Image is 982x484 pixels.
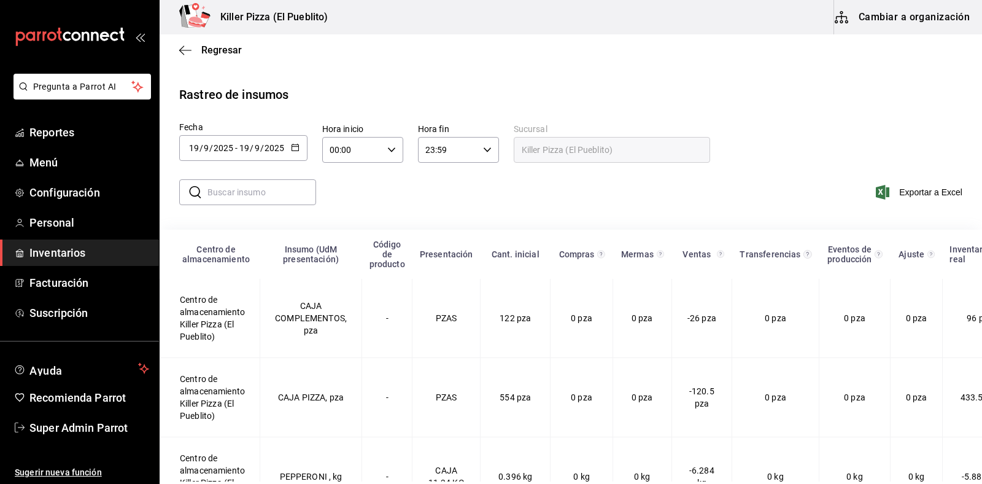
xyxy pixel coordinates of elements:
label: Hora fin [418,125,499,133]
span: 554 pza [500,392,531,402]
span: 0 kg [767,472,784,482]
input: Day [188,143,199,153]
input: Year [213,143,234,153]
span: 0 pza [632,313,653,323]
td: PZAS [412,279,481,358]
span: Personal [29,214,149,231]
span: Recomienda Parrot [29,389,149,406]
div: Rastreo de insumos [179,85,288,104]
span: 0 pza [571,313,592,323]
span: Facturación [29,275,149,291]
svg: Total de presentación del insumo comprado en el rango de fechas seleccionado. [597,249,605,259]
h3: Killer Pizza (El Pueblito) [211,10,328,25]
span: 0 kg [846,472,863,482]
div: Mermas [620,249,654,259]
input: Year [264,143,285,153]
span: -120.5 pza [689,386,714,408]
span: 0.396 kg [498,472,532,482]
input: Buscar insumo [207,180,316,205]
span: / [260,143,264,153]
div: Ventas [679,249,714,259]
td: Centro de almacenamiento Killer Pizza (El Pueblito) [160,358,260,437]
div: Centro de almacenamiento [180,244,253,264]
label: Sucursal [514,125,710,133]
div: Eventos de producción [827,244,873,264]
svg: Total de presentación del insumo vendido en el rango de fechas seleccionado. [717,249,725,259]
span: Reportes [29,124,149,141]
svg: Total de presentación del insumo mermado en el rango de fechas seleccionado. [657,249,665,259]
td: CAJA PIZZA, pza [260,358,362,437]
span: -26 pza [687,313,716,323]
div: Código de producto [369,240,405,269]
span: Regresar [201,44,242,56]
span: 0 pza [906,392,927,402]
div: Ajuste [897,249,926,259]
button: Pregunta a Parrot AI [14,74,151,100]
span: 0 pza [765,392,786,402]
input: Day [239,143,250,153]
button: Exportar a Excel [878,185,962,200]
a: Pregunta a Parrot AI [9,89,151,102]
span: Pregunta a Parrot AI [33,80,132,93]
td: Centro de almacenamiento Killer Pizza (El Pueblito) [160,279,260,358]
svg: Cantidad registrada mediante Ajuste manual y conteos en el rango de fechas seleccionado. [927,249,935,259]
div: Insumo (UdM presentación) [268,244,355,264]
span: 0 pza [765,313,786,323]
span: Menú [29,154,149,171]
span: Inventarios [29,244,149,261]
td: - [362,358,412,437]
span: Configuración [29,184,149,201]
span: 0 kg [908,472,925,482]
span: / [250,143,253,153]
div: Transferencias [739,249,801,259]
span: - [235,143,238,153]
span: 0 pza [632,392,653,402]
span: Sugerir nueva función [15,466,149,479]
div: Compras [558,249,595,259]
label: Hora inicio [322,125,403,133]
span: Ayuda [29,361,133,376]
span: / [209,143,213,153]
td: - [362,279,412,358]
svg: Total de presentación del insumo transferido ya sea fuera o dentro de la sucursal en el rango de ... [803,249,812,259]
span: 0 pza [906,313,927,323]
input: Month [203,143,209,153]
span: Fecha [179,122,203,132]
span: 0 pza [571,392,592,402]
button: open_drawer_menu [135,32,145,42]
span: 122 pza [500,313,531,323]
svg: Total de presentación del insumo utilizado en eventos de producción en el rango de fechas selecci... [875,249,883,259]
span: Super Admin Parrot [29,420,149,436]
span: 0 pza [844,313,865,323]
td: CAJA COMPLEMENTOS, pza [260,279,362,358]
span: / [199,143,203,153]
span: 0 pza [844,392,865,402]
button: Regresar [179,44,242,56]
span: 0 kg [634,472,651,482]
input: Month [254,143,260,153]
div: Presentación [420,249,473,259]
div: Cant. inicial [488,249,543,259]
td: PZAS [412,358,481,437]
span: 0 kg [573,472,590,482]
span: Suscripción [29,305,149,321]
